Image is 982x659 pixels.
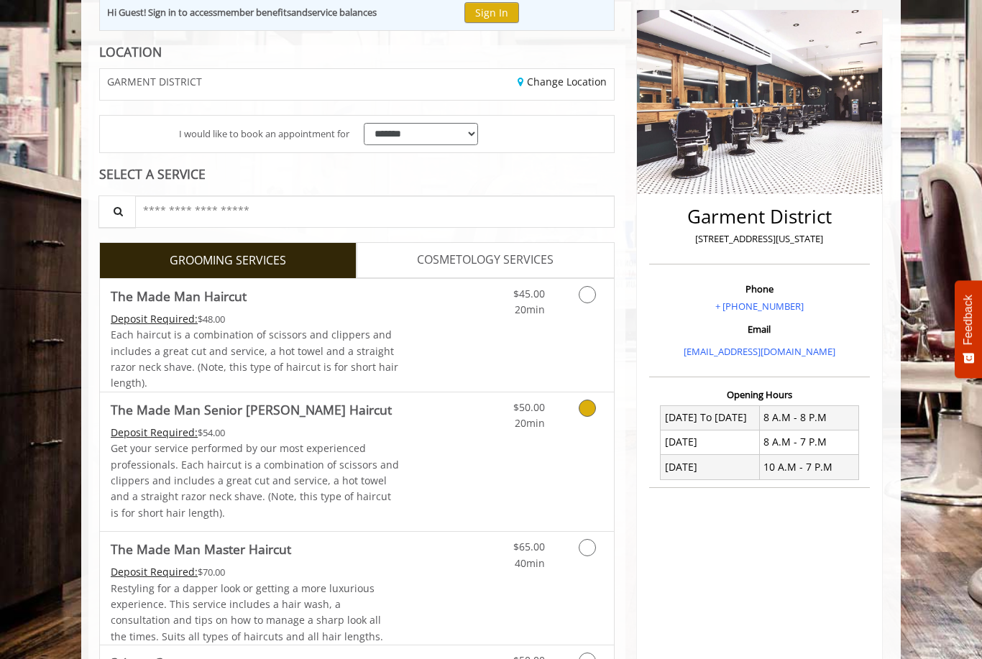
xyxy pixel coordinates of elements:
[179,126,349,142] span: I would like to book an appointment for
[111,564,400,580] div: $70.00
[99,43,162,60] b: LOCATION
[653,206,866,227] h2: Garment District
[170,252,286,270] span: GROOMING SERVICES
[515,416,545,430] span: 20min
[759,430,858,454] td: 8 A.M - 7 P.M
[111,328,398,390] span: Each haircut is a combination of scissors and clippers and includes a great cut and service, a ho...
[107,5,377,20] div: Hi Guest! Sign in to access and
[661,430,760,454] td: [DATE]
[515,303,545,316] span: 20min
[653,231,866,246] p: [STREET_ADDRESS][US_STATE]
[962,295,975,345] span: Feedback
[111,311,400,327] div: $48.00
[107,76,202,87] span: GARMENT DISTRICT
[759,455,858,479] td: 10 A.M - 7 P.M
[464,2,519,23] button: Sign In
[111,539,291,559] b: The Made Man Master Haircut
[649,390,870,400] h3: Opening Hours
[99,167,615,181] div: SELECT A SERVICE
[661,405,760,430] td: [DATE] To [DATE]
[518,75,607,88] a: Change Location
[417,251,554,269] span: COSMETOLOGY SERVICES
[513,400,545,414] span: $50.00
[111,400,392,420] b: The Made Man Senior [PERSON_NAME] Haircut
[111,441,400,521] p: Get your service performed by our most experienced professionals. Each haircut is a combination o...
[684,345,835,358] a: [EMAIL_ADDRESS][DOMAIN_NAME]
[98,195,136,228] button: Service Search
[111,425,400,441] div: $54.00
[653,284,866,294] h3: Phone
[111,286,247,306] b: The Made Man Haircut
[759,405,858,430] td: 8 A.M - 8 P.M
[515,556,545,570] span: 40min
[513,540,545,553] span: $65.00
[955,280,982,378] button: Feedback - Show survey
[653,324,866,334] h3: Email
[111,581,383,643] span: Restyling for a dapper look or getting a more luxurious experience. This service includes a hair ...
[111,312,198,326] span: This service needs some Advance to be paid before we block your appointment
[513,287,545,300] span: $45.00
[661,455,760,479] td: [DATE]
[111,425,198,439] span: This service needs some Advance to be paid before we block your appointment
[308,6,377,19] b: service balances
[715,300,804,313] a: + [PHONE_NUMBER]
[217,6,291,19] b: member benefits
[111,565,198,579] span: This service needs some Advance to be paid before we block your appointment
